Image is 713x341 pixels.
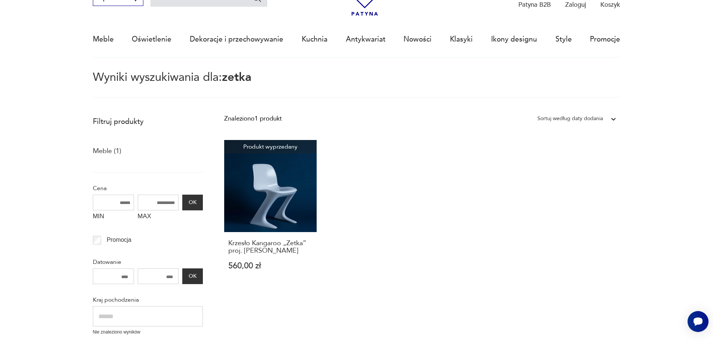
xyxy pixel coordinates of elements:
a: Klasyki [450,22,473,57]
p: Cena [93,183,203,193]
a: Nowości [403,22,432,57]
p: Nie znaleziono wyników [93,329,203,336]
p: Zaloguj [565,0,586,9]
button: OK [182,195,202,210]
p: Kraj pochodzenia [93,295,203,305]
label: MIN [93,210,134,225]
p: Patyna B2B [518,0,551,9]
a: Dekoracje i przechowywanie [190,22,283,57]
p: Promocja [107,235,131,245]
p: 560,00 zł [228,262,313,270]
iframe: Smartsupp widget button [688,311,709,332]
a: Ikony designu [491,22,537,57]
a: Style [555,22,572,57]
a: Produkt wyprzedanyKrzesło Kangaroo „Zetka” proj. Ernst MoecklKrzesło Kangaroo „Zetka” proj. [PERS... [224,140,317,287]
a: Promocje [590,22,620,57]
p: Koszyk [600,0,620,9]
a: Meble (1) [93,145,121,158]
a: Meble [93,22,114,57]
span: zetka [222,69,252,85]
p: Filtruj produkty [93,117,203,127]
div: Znaleziono 1 produkt [224,114,282,124]
a: Oświetlenie [132,22,171,57]
label: MAX [138,210,179,225]
a: Antykwariat [346,22,386,57]
p: Datowanie [93,257,203,267]
button: OK [182,268,202,284]
div: Sortuj według daty dodania [537,114,603,124]
h3: Krzesło Kangaroo „Zetka” proj. [PERSON_NAME] [228,240,313,255]
a: Kuchnia [302,22,327,57]
p: Wyniki wyszukiwania dla: [93,72,621,98]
